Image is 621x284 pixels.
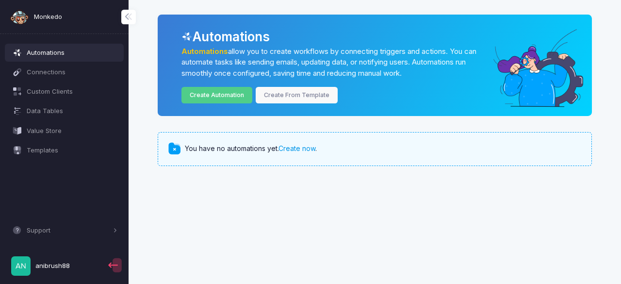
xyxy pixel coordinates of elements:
[10,7,29,27] img: monkedo-logo-dark.png
[27,67,117,77] span: Connections
[5,83,124,100] a: Custom Clients
[10,7,62,27] a: Monkedo
[5,141,124,159] a: Templates
[5,252,106,280] a: anibrush88
[5,102,124,120] a: Data Tables
[27,87,117,97] span: Custom Clients
[35,261,70,271] span: anibrush88
[27,48,117,58] span: Automations
[5,222,124,239] button: Support
[11,256,31,276] img: profile
[34,12,62,22] span: Monkedo
[181,47,228,56] a: Automations
[5,122,124,139] a: Value Store
[27,226,111,235] span: Support
[27,106,117,116] span: Data Tables
[181,46,490,79] p: allow you to create workflows by connecting triggers and actions. You can automate tasks like sen...
[181,27,578,46] div: Automations
[27,126,117,136] span: Value Store
[181,87,253,104] a: Create Automation
[278,144,315,152] a: Create now
[27,146,117,155] span: Templates
[256,87,338,104] a: Create From Template
[185,144,317,154] span: You have no automations yet. .
[5,63,124,81] a: Connections
[5,44,124,61] a: Automations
